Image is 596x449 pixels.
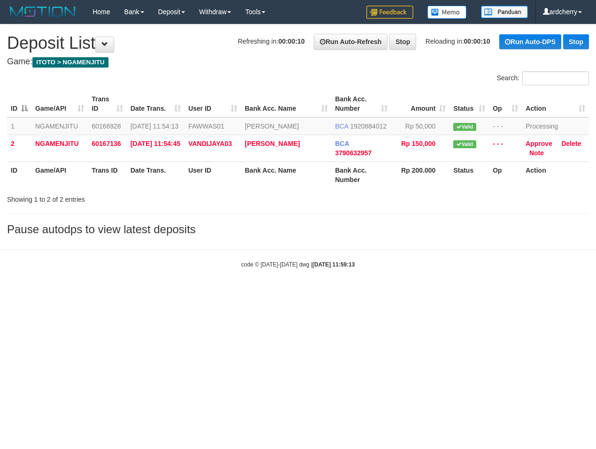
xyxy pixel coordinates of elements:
span: Copy 3790632957 to clipboard [335,149,372,157]
th: Bank Acc. Name [241,161,331,188]
th: Game/API [31,161,88,188]
a: [PERSON_NAME] [245,122,299,130]
span: Refreshing in: [238,38,304,45]
th: Action: activate to sort column ascending [522,91,589,117]
th: Rp 200.000 [391,161,449,188]
th: Op: activate to sort column ascending [489,91,522,117]
img: panduan.png [481,6,528,18]
h1: Deposit List [7,34,589,53]
td: NGAMENJITU [31,117,88,135]
label: Search: [497,71,589,85]
th: Trans ID [88,161,126,188]
th: Bank Acc. Number [332,161,391,188]
span: Copy 1920884012 to clipboard [350,122,387,130]
a: Delete [561,140,581,147]
span: Reloading in: [426,38,490,45]
strong: 00:00:10 [464,38,490,45]
strong: 00:00:10 [279,38,305,45]
th: ID: activate to sort column descending [7,91,31,117]
span: BCA [335,122,348,130]
th: Amount: activate to sort column ascending [391,91,449,117]
span: Valid transaction [453,123,476,131]
span: 60167136 [92,140,121,147]
td: 1 [7,117,31,135]
th: Op [489,161,522,188]
span: [DATE] 11:54:13 [131,122,178,130]
strong: [DATE] 11:59:13 [312,261,355,268]
a: Run Auto-DPS [499,34,561,49]
a: Run Auto-Refresh [314,34,387,50]
span: ITOTO > NGAMENJITU [32,57,108,68]
th: Bank Acc. Name: activate to sort column ascending [241,91,331,117]
td: Processing [522,117,589,135]
span: Valid transaction [453,140,476,148]
th: Date Trans. [127,161,185,188]
td: - - - [489,135,522,161]
th: Trans ID: activate to sort column ascending [88,91,126,117]
a: [PERSON_NAME] [245,140,300,147]
h3: Pause autodps to view latest deposits [7,223,589,236]
th: User ID [185,161,241,188]
img: Feedback.jpg [366,6,413,19]
th: Game/API: activate to sort column ascending [31,91,88,117]
td: - - - [489,117,522,135]
th: Status [449,161,489,188]
img: Button%20Memo.svg [427,6,467,19]
span: [DATE] 11:54:45 [131,140,180,147]
input: Search: [522,71,589,85]
th: User ID: activate to sort column ascending [185,91,241,117]
div: Showing 1 to 2 of 2 entries [7,191,241,204]
h4: Game: [7,57,589,67]
span: Rp 150,000 [401,140,435,147]
th: ID [7,161,31,188]
a: Stop [389,34,416,50]
td: NGAMENJITU [31,135,88,161]
img: MOTION_logo.png [7,5,78,19]
span: Rp 50,000 [405,122,436,130]
span: BCA [335,140,349,147]
th: Status: activate to sort column ascending [449,91,489,117]
th: Date Trans.: activate to sort column ascending [127,91,185,117]
th: Action [522,161,589,188]
span: FAWWAS01 [188,122,224,130]
th: Bank Acc. Number: activate to sort column ascending [332,91,391,117]
a: Approve [526,140,552,147]
a: Note [529,149,544,157]
td: 2 [7,135,31,161]
small: code © [DATE]-[DATE] dwg | [241,261,355,268]
a: Stop [563,34,589,49]
span: 60166928 [92,122,121,130]
span: VANDIJAYA03 [188,140,232,147]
